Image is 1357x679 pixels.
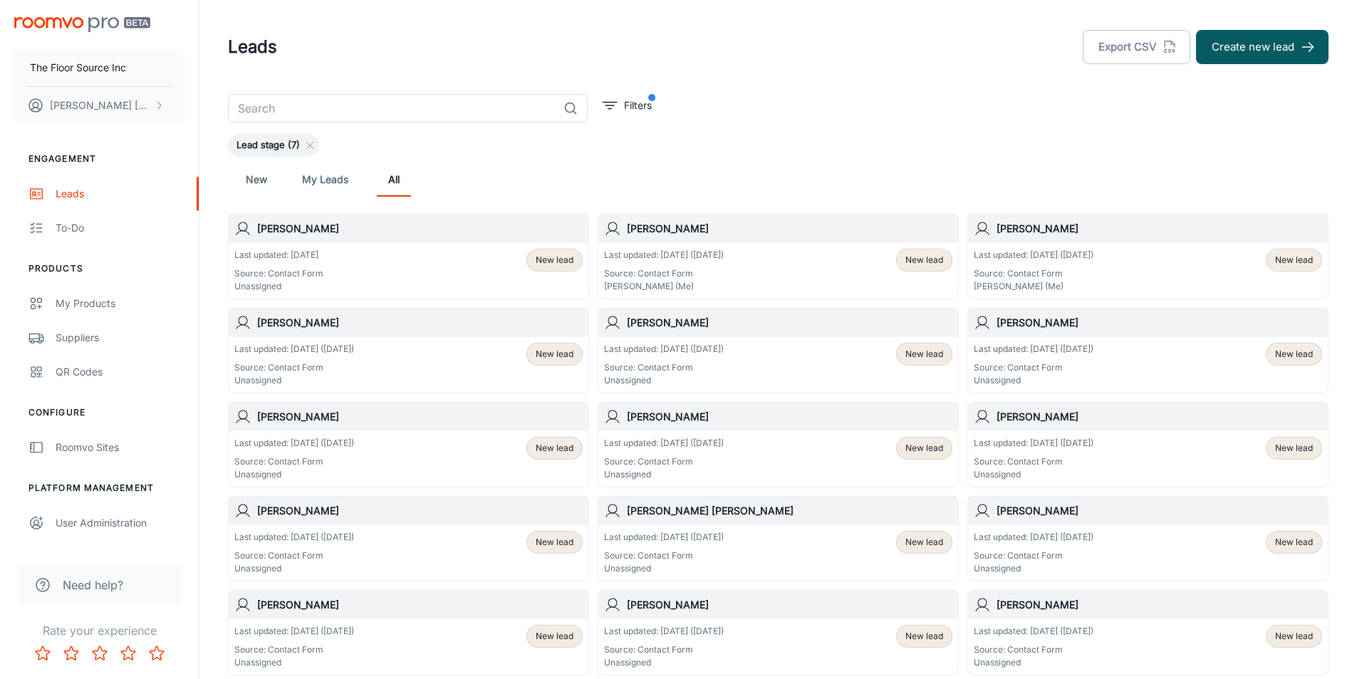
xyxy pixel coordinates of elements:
p: Last updated: [DATE] ([DATE]) [604,343,724,356]
span: New lead [1275,348,1313,361]
h6: [PERSON_NAME] [997,503,1322,519]
a: [PERSON_NAME]Last updated: [DATE] ([DATE])Source: Contact FormUnassignedNew lead [228,496,589,581]
span: New lead [905,442,943,455]
p: Last updated: [DATE] ([DATE]) [604,249,724,261]
p: Rate your experience [11,622,187,639]
a: [PERSON_NAME]Last updated: [DATE] ([DATE])Source: Contact FormUnassignedNew lead [967,308,1329,393]
h6: [PERSON_NAME] [PERSON_NAME] [627,503,952,519]
p: Last updated: [DATE] ([DATE]) [604,531,724,544]
a: [PERSON_NAME]Last updated: [DATE] ([DATE])Source: Contact Form[PERSON_NAME] (Me)New lead [598,214,959,299]
a: [PERSON_NAME]Last updated: [DATE] ([DATE])Source: Contact FormUnassignedNew lead [598,590,959,675]
input: Search [228,94,558,123]
p: Unassigned [234,468,354,481]
a: [PERSON_NAME]Last updated: [DATE] ([DATE])Source: Contact FormUnassignedNew lead [228,402,589,487]
h6: [PERSON_NAME] [627,315,952,331]
h1: Leads [228,34,277,60]
span: New lead [1275,442,1313,455]
p: Unassigned [974,562,1093,575]
span: New lead [536,536,573,549]
p: Unassigned [234,656,354,669]
div: To-do [56,220,184,236]
p: Last updated: [DATE] ([DATE]) [604,625,724,638]
p: Source: Contact Form [604,361,724,374]
a: All [377,162,411,197]
p: Last updated: [DATE] ([DATE]) [234,625,354,638]
p: [PERSON_NAME] (Me) [974,280,1093,293]
button: Create new lead [1196,30,1329,64]
span: New lead [536,254,573,266]
h6: [PERSON_NAME] [257,221,583,237]
p: Last updated: [DATE] ([DATE]) [974,343,1093,356]
span: New lead [1275,254,1313,266]
a: [PERSON_NAME]Last updated: [DATE] ([DATE])Source: Contact FormUnassignedNew lead [598,402,959,487]
h6: [PERSON_NAME] [627,409,952,425]
button: The Floor Source Inc [14,49,184,86]
p: Last updated: [DATE] ([DATE]) [234,343,354,356]
span: New lead [1275,630,1313,643]
a: [PERSON_NAME]Last updated: [DATE] ([DATE])Source: Contact FormUnassignedNew lead [228,308,589,393]
span: New lead [905,348,943,361]
p: Last updated: [DATE] [234,249,323,261]
p: Unassigned [234,562,354,575]
button: Rate 1 star [28,639,57,668]
h6: [PERSON_NAME] [997,409,1322,425]
span: New lead [536,630,573,643]
p: Source: Contact Form [974,455,1093,468]
span: New lead [536,442,573,455]
p: Source: Contact Form [604,549,724,562]
p: Last updated: [DATE] ([DATE]) [974,437,1093,450]
p: Last updated: [DATE] ([DATE]) [974,625,1093,638]
p: Unassigned [974,374,1093,387]
h6: [PERSON_NAME] [257,409,583,425]
h6: [PERSON_NAME] [257,315,583,331]
h6: [PERSON_NAME] [627,221,952,237]
p: Unassigned [604,656,724,669]
span: New lead [536,348,573,361]
p: Last updated: [DATE] ([DATE]) [974,531,1093,544]
a: [PERSON_NAME]Last updated: [DATE] ([DATE])Source: Contact FormUnassignedNew lead [228,590,589,675]
a: [PERSON_NAME]Last updated: [DATE] ([DATE])Source: Contact FormUnassignedNew lead [967,402,1329,487]
a: [PERSON_NAME]Last updated: [DATE] ([DATE])Source: Contact FormUnassignedNew lead [598,308,959,393]
h6: [PERSON_NAME] [997,315,1322,331]
p: Last updated: [DATE] ([DATE]) [234,531,354,544]
p: [PERSON_NAME] (Me) [604,280,724,293]
button: Export CSV [1083,30,1190,64]
p: Source: Contact Form [974,643,1093,656]
a: [PERSON_NAME]Last updated: [DATE] ([DATE])Source: Contact FormUnassignedNew lead [967,590,1329,675]
div: Lead stage (7) [228,134,319,157]
p: Unassigned [234,280,323,293]
p: Source: Contact Form [234,643,354,656]
h6: [PERSON_NAME] [257,503,583,519]
p: Source: Contact Form [234,549,354,562]
p: Last updated: [DATE] ([DATE]) [604,437,724,450]
p: Source: Contact Form [234,361,354,374]
p: Source: Contact Form [604,643,724,656]
h6: [PERSON_NAME] [627,597,952,613]
a: My Leads [302,162,348,197]
div: Suppliers [56,330,184,346]
button: [PERSON_NAME] [PERSON_NAME] [14,87,184,124]
p: Source: Contact Form [974,361,1093,374]
p: Unassigned [974,468,1093,481]
p: Source: Contact Form [234,267,323,280]
p: Unassigned [604,374,724,387]
span: Need help? [63,576,123,594]
p: The Floor Source Inc [30,60,126,76]
a: New [239,162,274,197]
button: Rate 3 star [85,639,114,668]
a: [PERSON_NAME]Last updated: [DATE] ([DATE])Source: Contact FormUnassignedNew lead [967,496,1329,581]
p: Unassigned [974,656,1093,669]
div: Leads [56,186,184,202]
a: [PERSON_NAME]Last updated: [DATE] ([DATE])Source: Contact Form[PERSON_NAME] (Me)New lead [967,214,1329,299]
a: [PERSON_NAME] [PERSON_NAME]Last updated: [DATE] ([DATE])Source: Contact FormUnassignedNew lead [598,496,959,581]
p: Source: Contact Form [604,267,724,280]
h6: [PERSON_NAME] [257,597,583,613]
p: Source: Contact Form [974,267,1093,280]
div: My Products [56,296,184,311]
button: filter [599,94,655,117]
p: Source: Contact Form [234,455,354,468]
button: Rate 4 star [114,639,142,668]
span: New lead [905,254,943,266]
button: Rate 2 star [57,639,85,668]
p: Source: Contact Form [974,549,1093,562]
